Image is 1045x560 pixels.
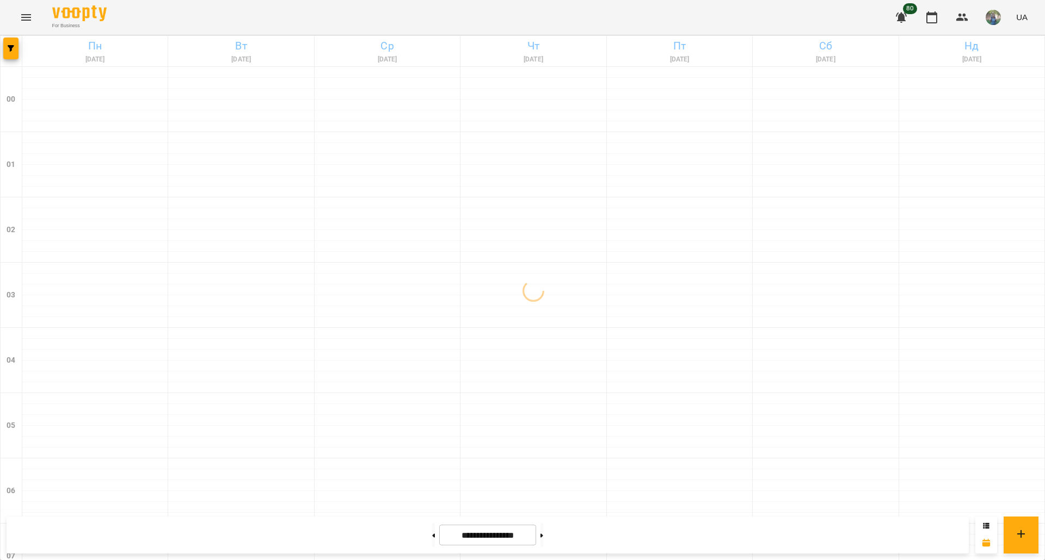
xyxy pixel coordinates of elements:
button: Menu [13,4,39,30]
h6: [DATE] [24,54,166,65]
h6: [DATE] [170,54,312,65]
h6: 01 [7,159,15,171]
h6: 06 [7,485,15,497]
h6: Сб [754,38,896,54]
span: 80 [903,3,917,14]
h6: 04 [7,354,15,366]
h6: Пн [24,38,166,54]
span: UA [1016,11,1028,23]
h6: 05 [7,420,15,432]
h6: Ср [316,38,458,54]
h6: Пт [608,38,751,54]
h6: Нд [901,38,1043,54]
h6: [DATE] [901,54,1043,65]
h6: 00 [7,94,15,105]
h6: Чт [462,38,604,54]
h6: [DATE] [316,54,458,65]
h6: 03 [7,289,15,301]
h6: [DATE] [608,54,751,65]
h6: Вт [170,38,312,54]
h6: 02 [7,224,15,236]
h6: [DATE] [462,54,604,65]
img: de1e453bb906a7b44fa35c1e57b3518e.jpg [986,10,1001,25]
img: Voopty Logo [52,5,107,21]
h6: [DATE] [754,54,896,65]
button: UA [1012,7,1032,27]
span: For Business [52,22,107,29]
